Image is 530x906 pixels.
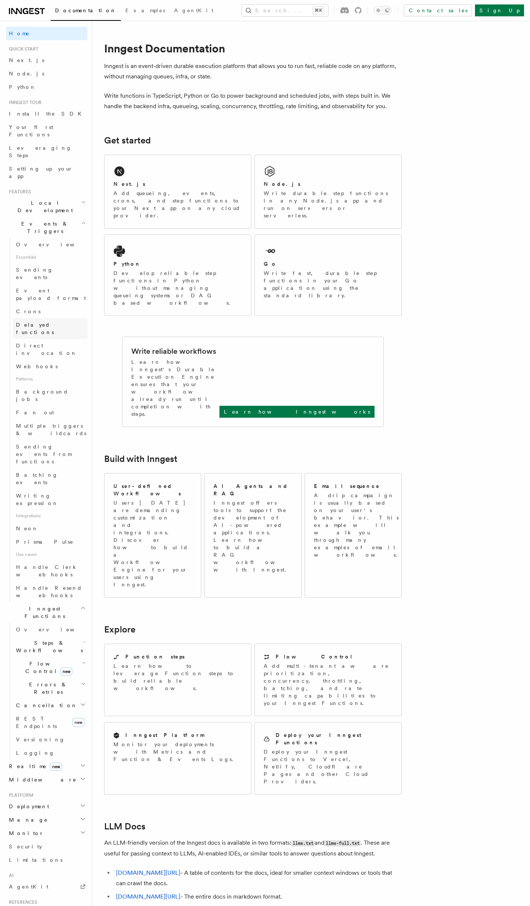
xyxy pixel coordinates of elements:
span: Inngest Functions [6,605,80,620]
span: Platform [6,792,33,798]
span: Neon [16,525,38,531]
h2: Flow Control [276,653,353,660]
p: Learn how to leverage Function steps to build reliable workflows. [113,662,242,692]
a: User-defined WorkflowsUsers [DATE] are demanding customization and integrations. Discover how to ... [104,473,201,598]
button: Errors & Retries [13,678,87,699]
span: new [60,667,73,676]
a: Writing expression [13,489,87,510]
span: Flow Control [13,660,82,675]
div: Inngest Functions [6,623,87,760]
span: Features [6,189,31,195]
div: Events & Triggers [6,238,87,602]
span: Sending events [16,267,53,280]
button: Search...⌘K [242,4,328,16]
a: GoWrite fast, durable step functions in your Go application using the standard library. [254,234,402,316]
p: Monitor your deployments with Metrics and Function & Events Logs. [113,741,242,763]
span: Install the SDK [9,111,86,117]
h2: Node.js [264,180,301,188]
a: Node.jsWrite durable step functions in any Node.js app and run on servers or serverless. [254,155,402,229]
span: Batching events [16,472,58,485]
button: Flow Controlnew [13,657,87,678]
span: AI [6,873,14,879]
span: Delayed functions [16,322,54,335]
p: Inngest is an event-driven durable execution platform that allows you to run fast, reliable code ... [104,61,402,82]
span: Your first Functions [9,124,53,137]
a: Deploy your Inngest FunctionsDeploy your Inngest Functions to Vercel, Netlify, Cloudflare Pages a... [254,722,402,795]
span: Writing expression [16,493,58,506]
a: Leveraging Steps [6,141,87,162]
a: Multiple triggers & wildcards [13,419,87,440]
li: - The entire docs in markdown format. [114,892,402,902]
a: Fan out [13,406,87,419]
button: Manage [6,813,87,826]
a: Security [6,840,87,853]
button: Toggle dark mode [374,6,392,15]
a: Home [6,27,87,40]
a: Crons [13,305,87,318]
span: Event payload format [16,288,86,301]
span: Inngest tour [6,100,42,106]
span: new [50,763,62,771]
span: Security [9,844,42,850]
p: Inngest offers tools to support the development of AI-powered applications. Learn how to build a ... [213,499,293,573]
button: Events & Triggers [6,217,87,238]
h2: Write reliable workflows [131,346,216,356]
a: Documentation [51,2,121,21]
h2: AI Agents and RAG [213,482,293,497]
h2: Go [264,260,277,268]
a: Direct invocation [13,339,87,360]
span: Handle Resend webhooks [16,585,82,598]
span: Logging [16,750,55,756]
span: Patterns [13,373,87,385]
a: Webhooks [13,360,87,373]
button: Monitor [6,826,87,840]
a: Install the SDK [6,107,87,120]
a: Prisma Pulse [13,535,87,549]
span: Direct invocation [16,343,77,356]
span: Events & Triggers [6,220,81,235]
a: PythonDevelop reliable step functions in Python without managing queueing systems or DAG based wo... [104,234,251,316]
button: Local Development [6,196,87,217]
span: Overview [16,242,93,247]
a: Contact sales [404,4,472,16]
a: Python [6,80,87,94]
a: Delayed functions [13,318,87,339]
span: Sending events from functions [16,444,71,465]
a: AI Agents and RAGInngest offers tools to support the development of AI-powered applications. Lear... [204,473,301,598]
a: Examples [121,2,170,20]
a: Event payload format [13,284,87,305]
span: Next.js [9,57,44,63]
code: llms-full.txt [324,840,361,847]
a: Background jobs [13,385,87,406]
span: Integrations [13,510,87,522]
span: AgentKit [174,7,213,13]
button: Cancellation [13,699,87,712]
a: AgentKit [170,2,218,20]
h2: Next.js [113,180,145,188]
button: Steps & Workflows [13,636,87,657]
a: Limitations [6,853,87,867]
span: REST Endpoints [16,716,57,729]
span: Errors & Retries [13,681,81,696]
p: Write fast, durable step functions in your Go application using the standard library. [264,269,392,299]
h2: Python [113,260,141,268]
a: Handle Resend webhooks [13,581,87,602]
span: Home [9,30,30,37]
h2: Function steps [125,653,185,660]
a: Next.jsAdd queueing, events, crons, and step functions to your Next app on any cloud provider. [104,155,251,229]
p: Deploy your Inngest Functions to Vercel, Netlify, Cloudflare Pages and other Cloud Providers. [264,748,392,785]
span: Use cases [13,549,87,560]
span: Quick start [6,46,38,52]
span: Python [9,84,36,90]
span: Realtime [6,763,62,770]
span: Essentials [13,251,87,263]
a: Your first Functions [6,120,87,141]
span: Node.js [9,71,44,77]
p: A drip campaign is usually based on your user's behavior. This example will walk you through many... [314,492,402,559]
a: AgentKit [6,880,87,893]
a: Overview [13,623,87,636]
span: Documentation [55,7,116,13]
span: Versioning [16,737,65,742]
a: Node.js [6,67,87,80]
h1: Inngest Documentation [104,42,402,55]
